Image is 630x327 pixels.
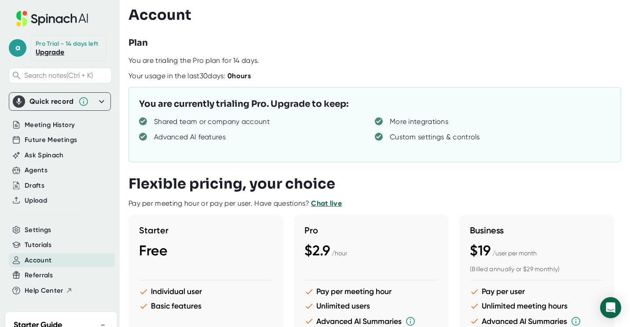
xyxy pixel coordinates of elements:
[470,265,604,273] div: (Billed annually or $29 monthly)
[25,286,63,296] span: Help Center
[154,117,270,126] div: Shared team or company account
[25,181,44,191] button: Drafts
[390,133,480,142] div: Custom settings & controls
[470,287,604,296] li: Pay per user
[25,196,47,206] button: Upload
[470,225,604,236] h3: Business
[128,199,342,208] div: Pay per meeting hour or pay per user. Have questions?
[29,97,74,106] div: Quick record
[139,98,348,111] h3: You are currently trialing Pro. Upgrade to keep:
[25,135,77,145] button: Future Meetings
[128,7,191,23] h3: Account
[128,56,630,65] div: You are trialing the Pro plan for 14 days.
[24,71,93,80] span: Search notes (Ctrl + K)
[25,240,51,250] button: Tutorials
[227,72,251,80] b: 0 hours
[128,36,148,50] h3: Plan
[470,316,604,327] li: Advanced AI Summaries
[304,242,330,259] span: $2.9
[390,117,448,126] div: More integrations
[139,287,273,296] li: Individual user
[25,120,75,130] button: Meeting History
[304,225,438,236] h3: Pro
[25,225,51,235] button: Settings
[25,270,53,280] button: Referrals
[139,242,168,259] span: Free
[332,250,347,257] span: / hour
[492,250,537,257] span: / user per month
[470,302,604,311] li: Unlimited meeting hours
[304,287,438,296] li: Pay per meeting hour
[470,242,491,259] span: $19
[128,72,251,80] div: Your usage in the last 30 days:
[36,40,98,48] div: Pro Trial - 14 days left
[9,39,26,57] span: a
[311,199,342,207] a: Chat live
[304,302,438,311] li: Unlimited users
[13,93,107,110] div: Quick record
[600,297,621,318] div: Open Intercom Messenger
[154,133,226,142] div: Advanced AI features
[25,255,51,265] button: Account
[139,302,273,311] li: Basic features
[25,165,48,175] button: Agents
[25,286,73,296] button: Help Center
[139,225,273,236] h3: Starter
[25,150,64,160] button: Ask Spinach
[304,316,438,327] li: Advanced AI Summaries
[36,48,64,56] a: Upgrade
[128,175,335,192] h3: Flexible pricing, your choice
